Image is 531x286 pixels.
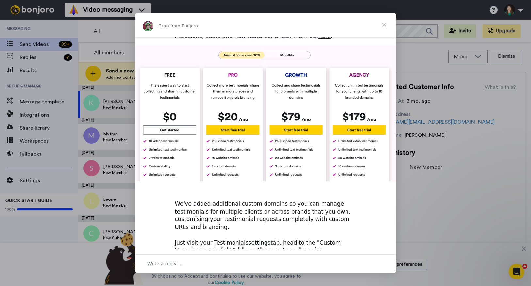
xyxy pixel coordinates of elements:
[373,13,396,37] span: Close
[147,260,181,268] span: Write a reply…
[230,247,322,253] b: 'Add another custom domain'
[175,192,356,254] div: We've added additional custom domains so you can manage testimonials for multiple clients or acro...
[170,24,198,28] span: from Bonjoro
[143,21,153,31] img: Profile image for Grant
[135,254,396,273] div: Open conversation and reply
[249,239,271,246] a: settings
[158,24,170,28] span: Grant
[318,33,331,39] a: here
